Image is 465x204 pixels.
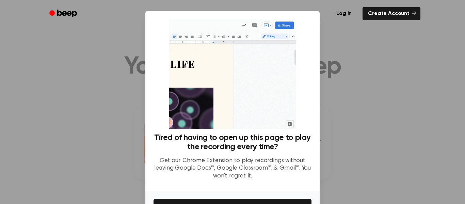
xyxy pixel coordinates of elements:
[154,133,311,152] h3: Tired of having to open up this page to play the recording every time?
[169,19,295,129] img: Beep extension in action
[45,7,83,20] a: Beep
[330,6,358,21] a: Log in
[363,7,420,20] a: Create Account
[154,157,311,180] p: Get our Chrome Extension to play recordings without leaving Google Docs™, Google Classroom™, & Gm...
